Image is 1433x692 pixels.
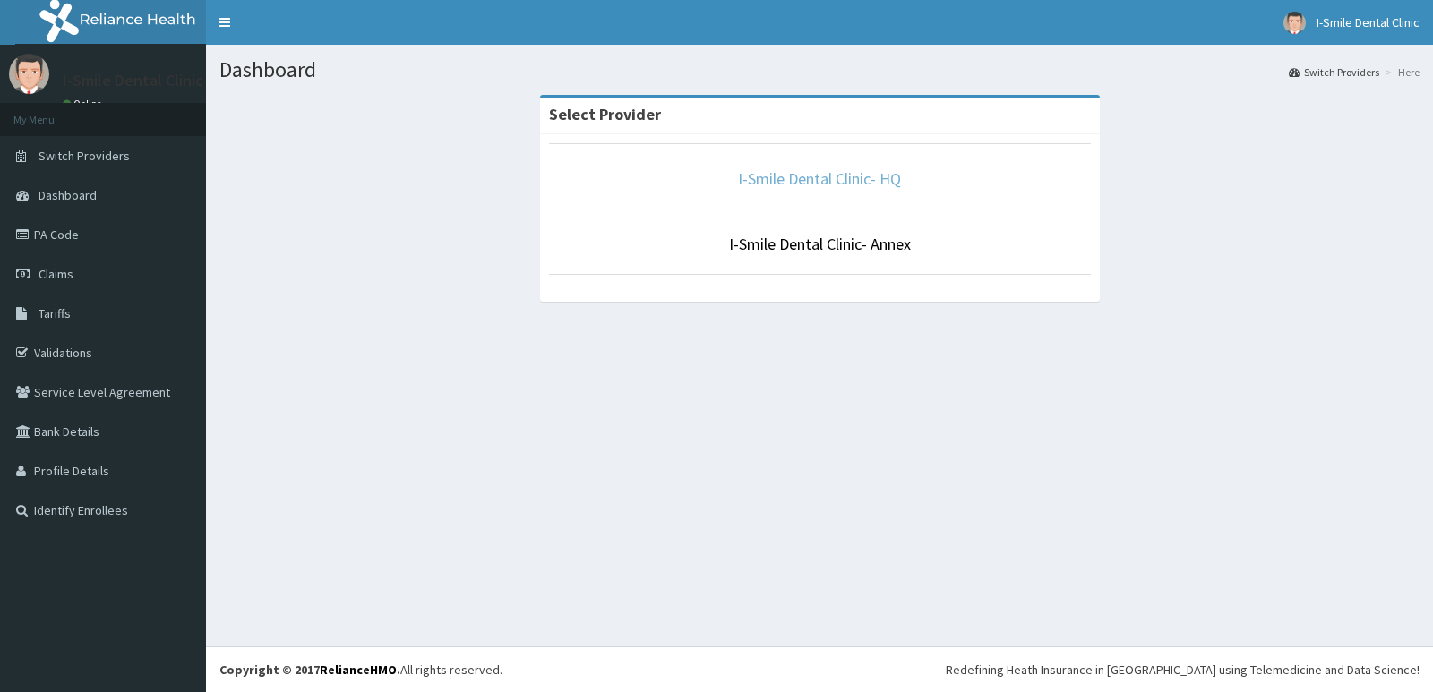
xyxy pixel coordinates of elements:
a: I-Smile Dental Clinic- Annex [729,234,911,254]
h1: Dashboard [219,58,1420,81]
span: Claims [39,266,73,282]
p: I-Smile Dental Clinic [63,73,203,89]
span: Switch Providers [39,148,130,164]
footer: All rights reserved. [206,646,1433,692]
span: Tariffs [39,305,71,321]
span: I-Smile Dental Clinic [1317,14,1420,30]
div: Redefining Heath Insurance in [GEOGRAPHIC_DATA] using Telemedicine and Data Science! [946,661,1420,679]
a: I-Smile Dental Clinic- HQ [738,168,901,189]
a: Switch Providers [1289,64,1379,80]
strong: Select Provider [549,104,661,124]
img: User Image [9,54,49,94]
strong: Copyright © 2017 . [219,662,400,678]
a: Online [63,98,106,110]
img: User Image [1283,12,1306,34]
span: Dashboard [39,187,97,203]
li: Here [1381,64,1420,80]
a: RelianceHMO [320,662,397,678]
